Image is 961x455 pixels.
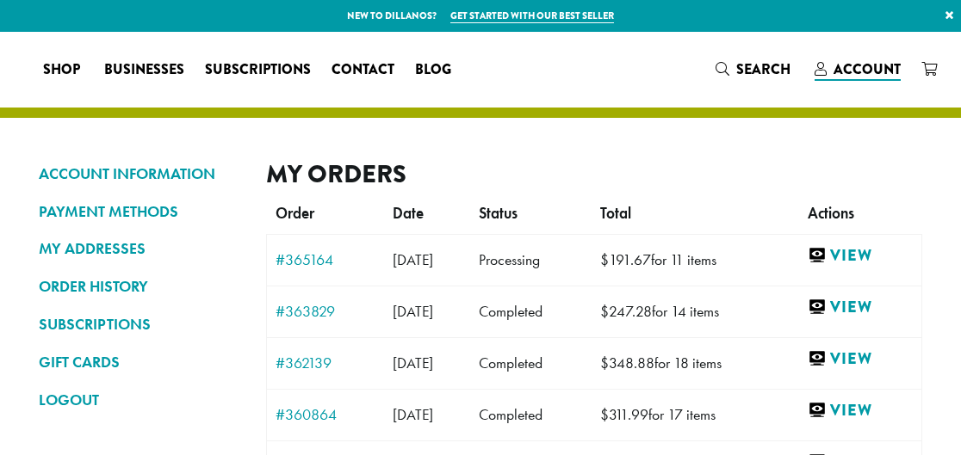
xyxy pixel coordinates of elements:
[393,405,433,424] span: [DATE]
[834,59,901,79] span: Account
[470,389,592,440] td: Completed
[705,55,804,83] a: Search
[276,304,375,319] a: #363829
[43,59,80,81] span: Shop
[393,204,424,223] span: Date
[415,59,451,81] span: Blog
[808,204,854,223] span: Actions
[39,159,240,188] a: ACCOUNT INFORMATION
[276,252,375,267] a: #365164
[104,59,184,81] span: Businesses
[736,59,790,79] span: Search
[470,337,592,389] td: Completed
[592,389,799,440] td: for 17 items
[276,355,375,371] a: #362139
[205,59,311,81] span: Subscriptions
[600,354,609,372] span: $
[39,234,240,263] a: MY ADDRESSES
[393,302,433,321] span: [DATE]
[393,354,433,372] span: [DATE]
[808,348,913,370] a: View
[39,310,240,339] a: SUBSCRIPTIONS
[600,204,631,223] span: Total
[600,302,652,321] span: 247.28
[600,250,609,269] span: $
[39,385,240,415] a: LOGOUT
[808,297,913,318] a: View
[600,354,654,372] span: 348.88
[808,245,913,267] a: View
[393,250,433,269] span: [DATE]
[600,302,609,321] span: $
[592,337,799,389] td: for 18 items
[276,407,375,422] a: #360864
[600,250,651,269] span: 191.67
[479,204,518,223] span: Status
[332,59,394,81] span: Contact
[470,286,592,337] td: Completed
[808,400,913,421] a: View
[592,234,799,286] td: for 11 items
[600,405,609,424] span: $
[39,197,240,226] a: PAYMENT METHODS
[266,159,922,189] h2: My Orders
[39,272,240,301] a: ORDER HISTORY
[33,56,94,83] a: Shop
[600,405,648,424] span: 311.99
[592,286,799,337] td: for 14 items
[276,204,314,223] span: Order
[450,9,614,23] a: Get started with our best seller
[39,347,240,377] a: GIFT CARDS
[470,234,592,286] td: Processing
